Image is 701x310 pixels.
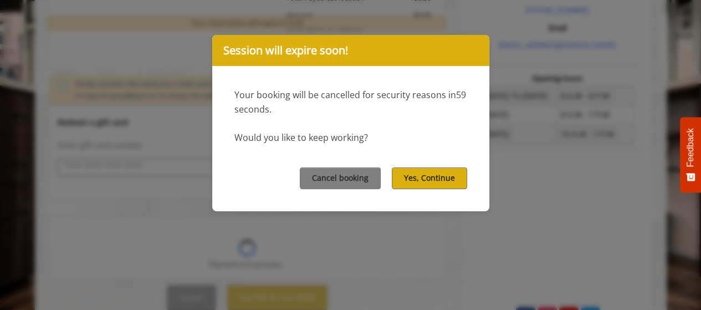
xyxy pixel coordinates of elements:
div: Session will expire soon! [212,35,489,66]
button: Feedback - Show survey [680,117,701,192]
span: 59 second [234,89,466,115]
div: Your booking will be cancelled for security reasons in Would you like to keep working? [212,66,489,145]
span: Feedback [685,128,695,167]
button: Yes, Continue [392,167,467,189]
button: Cancel booking [300,167,381,189]
span: s. [265,103,272,115]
